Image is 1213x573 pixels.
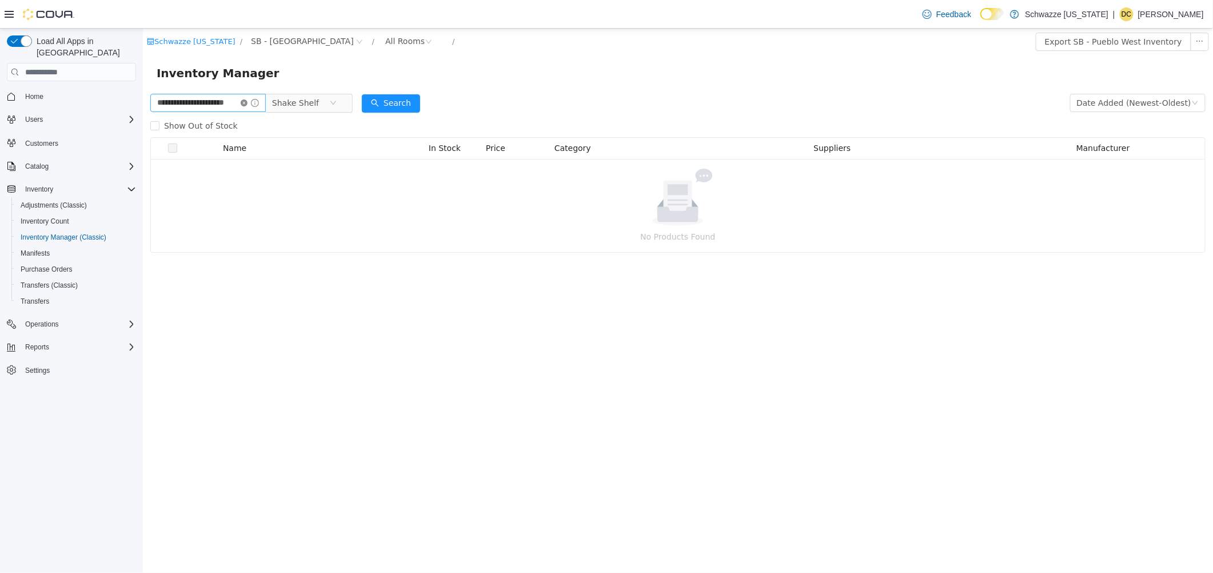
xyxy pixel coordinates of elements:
[936,9,971,20] span: Feedback
[25,92,43,101] span: Home
[11,229,141,245] button: Inventory Manager (Classic)
[21,317,136,331] span: Operations
[11,293,141,309] button: Transfers
[16,214,74,228] a: Inventory Count
[16,262,136,276] span: Purchase Orders
[25,343,49,352] span: Reports
[2,362,141,379] button: Settings
[7,83,136,408] nav: Complex example
[671,115,708,124] span: Suppliers
[25,162,49,171] span: Catalog
[21,90,48,104] a: Home
[4,9,93,17] a: icon: shopSchwazze [US_STATE]
[4,9,11,17] i: icon: shop
[1138,7,1204,21] p: [PERSON_NAME]
[16,278,82,292] a: Transfers (Classic)
[1025,7,1108,21] p: Schwazze [US_STATE]
[16,214,136,228] span: Inventory Count
[16,198,91,212] a: Adjustments (Classic)
[11,261,141,277] button: Purchase Orders
[21,113,136,126] span: Users
[16,295,54,308] a: Transfers
[16,246,136,260] span: Manifests
[21,265,73,274] span: Purchase Orders
[980,8,1004,20] input: Dark Mode
[229,9,232,17] span: /
[21,182,58,196] button: Inventory
[14,35,143,54] span: Inventory Manager
[16,295,136,308] span: Transfers
[25,366,50,375] span: Settings
[21,317,63,331] button: Operations
[219,66,277,84] button: icon: searchSearch
[25,185,53,194] span: Inventory
[2,181,141,197] button: Inventory
[1122,7,1131,21] span: Dc
[242,4,282,21] div: All Rooms
[21,182,136,196] span: Inventory
[21,364,54,377] a: Settings
[25,115,43,124] span: Users
[23,9,74,20] img: Cova
[2,88,141,105] button: Home
[16,230,111,244] a: Inventory Manager (Classic)
[97,9,99,17] span: /
[11,245,141,261] button: Manifests
[17,93,99,102] span: Show Out of Stock
[21,201,87,210] span: Adjustments (Classic)
[1048,4,1066,22] button: icon: ellipsis
[21,137,63,150] a: Customers
[1049,71,1056,79] i: icon: down
[980,20,981,21] span: Dark Mode
[2,112,141,128] button: Users
[1113,7,1115,21] p: |
[108,70,116,78] i: icon: info-circle
[21,281,78,290] span: Transfers (Classic)
[16,246,54,260] a: Manifests
[25,320,59,329] span: Operations
[11,277,141,293] button: Transfers (Classic)
[16,198,136,212] span: Adjustments (Classic)
[98,71,105,78] i: icon: close-circle
[25,139,58,148] span: Customers
[21,89,136,104] span: Home
[934,66,1048,83] div: Date Added (Newest-Oldest)
[933,115,987,124] span: Manufacturer
[343,115,362,124] span: Price
[21,160,53,173] button: Catalog
[286,115,318,124] span: In Stock
[21,136,136,150] span: Customers
[2,316,141,332] button: Operations
[21,340,54,354] button: Reports
[32,35,136,58] span: Load All Apps in [GEOGRAPHIC_DATA]
[21,217,69,226] span: Inventory Count
[21,340,136,354] span: Reports
[21,249,50,258] span: Manifests
[21,363,136,377] span: Settings
[16,230,136,244] span: Inventory Manager (Classic)
[893,4,1048,22] button: Export SB - Pueblo West Inventory
[2,158,141,174] button: Catalog
[80,115,103,124] span: Name
[11,197,141,213] button: Adjustments (Classic)
[21,297,49,306] span: Transfers
[108,6,211,19] span: SB - Pueblo West
[309,9,312,17] span: /
[21,233,106,242] span: Inventory Manager (Classic)
[16,262,77,276] a: Purchase Orders
[16,278,136,292] span: Transfers (Classic)
[2,134,141,151] button: Customers
[21,113,47,126] button: Users
[2,339,141,355] button: Reports
[21,160,136,173] span: Catalog
[11,213,141,229] button: Inventory Count
[129,66,176,83] span: Shake Shelf
[918,3,976,26] a: Feedback
[22,202,1048,214] p: No Products Found
[1120,7,1134,21] div: Daniel castillo
[412,115,448,124] span: Category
